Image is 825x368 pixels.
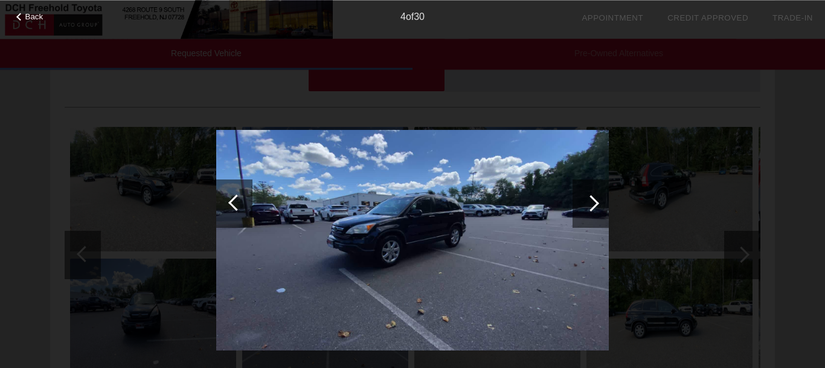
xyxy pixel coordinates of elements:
[414,11,425,22] span: 30
[216,129,609,350] img: 067f8536bfb5b3ef082a6e78447954f3x.jpg
[400,11,406,22] span: 4
[667,13,748,22] a: Credit Approved
[582,13,643,22] a: Appointment
[772,13,813,22] a: Trade-In
[25,12,43,21] span: Back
